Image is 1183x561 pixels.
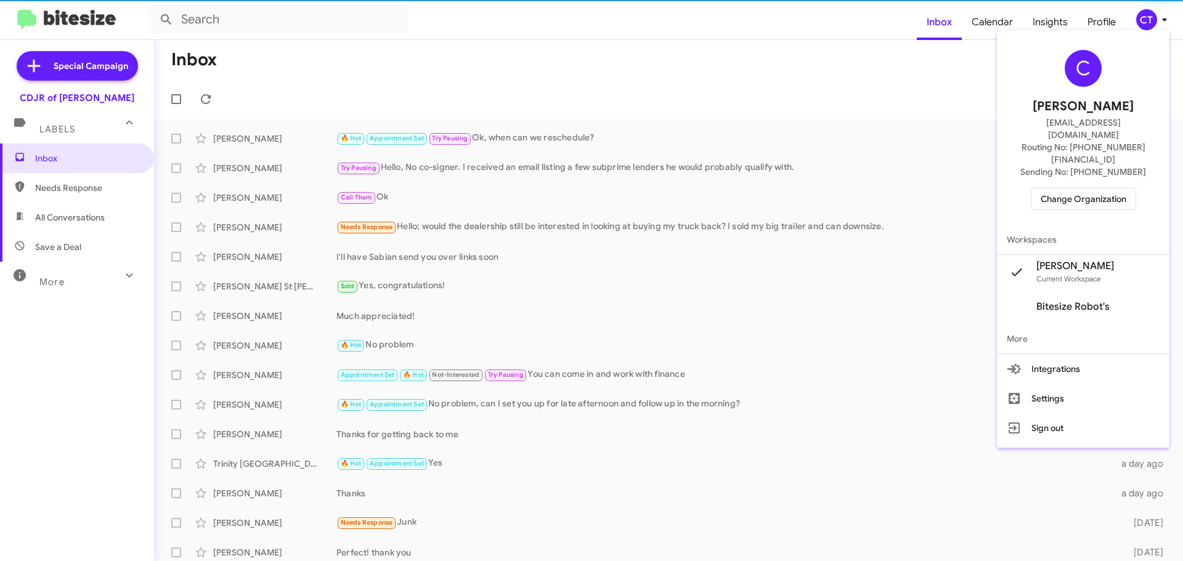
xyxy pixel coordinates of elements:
[1036,301,1110,313] span: Bitesize Robot's
[1065,50,1102,87] div: C
[1012,141,1155,166] span: Routing No: [PHONE_NUMBER][FINANCIAL_ID]
[1036,260,1114,272] span: [PERSON_NAME]
[997,384,1169,413] button: Settings
[1031,188,1136,210] button: Change Organization
[1020,166,1146,178] span: Sending No: [PHONE_NUMBER]
[997,324,1169,353] span: More
[1033,97,1134,116] span: [PERSON_NAME]
[997,225,1169,254] span: Workspaces
[1041,188,1126,209] span: Change Organization
[1036,274,1101,283] span: Current Workspace
[997,413,1169,443] button: Sign out
[1012,116,1155,141] span: [EMAIL_ADDRESS][DOMAIN_NAME]
[997,354,1169,384] button: Integrations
